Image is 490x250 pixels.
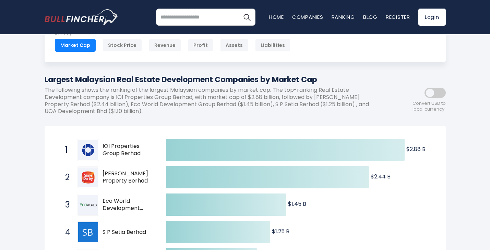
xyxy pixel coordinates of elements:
p: The following shows the ranking of the largest Malaysian companies by market cap. The top-ranking... [45,87,384,115]
h1: Largest Malaysian Real Estate Development Companies by Market Cap [45,74,384,85]
text: $1.45 B [288,200,306,208]
span: [PERSON_NAME] Property Berhad [103,170,154,185]
img: Sime Darby Property Berhad [78,167,98,187]
button: Search [238,9,255,26]
div: Assets [220,39,248,52]
div: Liabilities [255,39,290,52]
div: Stock Price [103,39,142,52]
a: Blog [363,13,378,21]
img: Eco World Development Group Berhad [78,195,98,215]
a: Companies [292,13,323,21]
p: Rank By [55,31,290,37]
div: Revenue [149,39,181,52]
img: bullfincher logo [45,9,118,25]
img: S P Setia Berhad [78,222,98,242]
span: S P Setia Berhad [103,229,154,236]
a: Register [386,13,410,21]
span: 2 [62,172,69,183]
text: $2.44 B [371,173,391,180]
span: 3 [62,199,69,211]
a: Home [269,13,284,21]
a: Login [418,9,446,26]
div: Profit [188,39,213,52]
span: Eco World Development Group Berhad [103,198,154,212]
span: 4 [62,226,69,238]
a: Go to homepage [45,9,118,25]
div: Market Cap [55,39,96,52]
a: Ranking [332,13,355,21]
img: IOI Properties Group Berhad [78,140,98,160]
text: $2.88 B [406,145,426,153]
span: 1 [62,144,69,156]
span: IOI Properties Group Berhad [103,143,154,157]
span: Convert USD to local currency [413,101,446,112]
text: $1.25 B [272,227,289,235]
